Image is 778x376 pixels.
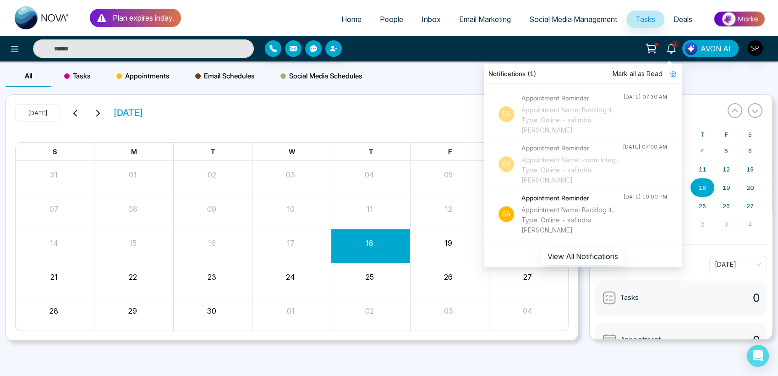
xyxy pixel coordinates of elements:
button: September 13, 2025 [738,160,762,178]
abbr: September 6, 2025 [748,147,752,155]
abbr: September 20, 2025 [746,184,754,191]
button: 29 [128,305,137,316]
button: October 2, 2025 [690,215,714,233]
button: 19 [444,238,452,249]
button: 18 [366,238,373,249]
abbr: October 4, 2025 [748,221,752,228]
button: 24 [286,271,295,282]
div: Notifications (1) [484,64,682,84]
button: 09 [207,204,216,215]
img: Tasks [602,291,616,305]
abbr: September 18, 2025 [699,184,706,191]
button: 07 [49,204,59,215]
button: AVON AI [682,40,739,57]
span: Email Schedules [195,71,255,82]
button: 08 [128,204,137,215]
button: 04 [522,305,532,316]
abbr: September 12, 2025 [723,166,730,173]
button: 14 [50,238,58,249]
button: 12 [445,204,452,215]
abbr: September 19, 2025 [723,184,730,191]
button: September 18, 2025 [690,178,714,197]
span: S [53,148,57,155]
span: 0 [753,332,760,348]
p: Plan expires in day . [113,12,175,23]
button: 30 [207,305,216,316]
span: T [369,148,373,155]
span: Tasks [636,15,655,24]
span: Tasks [64,71,91,82]
div: [DATE] 10:00 PM [623,193,667,201]
p: sa [499,206,514,222]
abbr: Thursday [701,131,705,138]
button: 16 [208,238,216,249]
button: September 4, 2025 [690,142,714,160]
div: Open Intercom Messenger [747,345,769,367]
span: F [448,148,451,155]
h4: Appointment Reminder [521,143,623,153]
span: Inbox [422,15,441,24]
button: 03 [444,305,453,316]
a: Home [332,11,371,28]
div: [DATE] 07:30 AM [623,93,667,101]
button: 10 [287,204,295,215]
button: 04 [365,169,374,180]
button: View All Notifications [542,248,624,265]
span: Today [715,258,761,271]
button: September 19, 2025 [714,178,738,197]
abbr: Saturday [748,131,752,138]
button: October 4, 2025 [738,215,762,233]
span: M [131,148,137,155]
span: AVON AI [701,43,731,54]
button: 28 [49,305,58,316]
abbr: September 25, 2025 [699,202,706,210]
p: sa [499,156,514,172]
button: September 20, 2025 [738,178,762,197]
img: Market-place.gif [706,9,773,29]
img: Nova CRM Logo [15,6,70,29]
abbr: Friday [725,131,728,138]
span: T [211,148,215,155]
button: 21 [50,271,58,282]
div: [DATE] 07:00 AM [623,143,667,151]
img: Lead Flow [685,42,697,55]
abbr: October 3, 2025 [724,221,728,228]
span: Appointment [620,335,661,345]
span: 0 [753,290,760,306]
button: September 11, 2025 [690,160,714,178]
abbr: September 11, 2025 [699,166,706,173]
a: People [371,11,412,28]
span: Home [341,15,362,24]
h4: Appointment Reminder [521,193,623,203]
a: Email Marketing [450,11,520,28]
button: September 5, 2025 [714,142,738,160]
button: 22 [129,271,137,282]
button: October 3, 2025 [714,215,738,233]
span: Deals [674,15,692,24]
img: Appointment [602,333,617,348]
a: Inbox [412,11,450,28]
span: Social Media Schedules [280,71,362,82]
button: 26 [444,271,453,282]
a: Social Media Management [520,11,626,28]
button: September 27, 2025 [738,197,762,215]
button: September 12, 2025 [714,160,738,178]
abbr: September 26, 2025 [723,202,730,210]
span: Tasks [620,293,639,303]
abbr: October 2, 2025 [701,221,704,228]
div: Appointment Name: zoom integ... Type: Online - safindra [PERSON_NAME] [521,155,623,185]
abbr: September 5, 2025 [724,147,728,155]
button: September 6, 2025 [738,142,762,160]
button: 17 [287,238,295,249]
a: Tasks [626,11,664,28]
div: Month View [15,142,569,332]
div: Appointment Name: Backlog It... Type: Online - safindra [PERSON_NAME] [521,105,623,135]
span: Mark all as Read [613,69,663,79]
p: sa [499,106,514,122]
span: Appointments [116,71,170,82]
img: User Avatar [747,40,763,56]
span: W [289,148,295,155]
button: 15 [129,238,137,249]
button: 11 [366,204,373,215]
span: Social Media Management [529,15,617,24]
